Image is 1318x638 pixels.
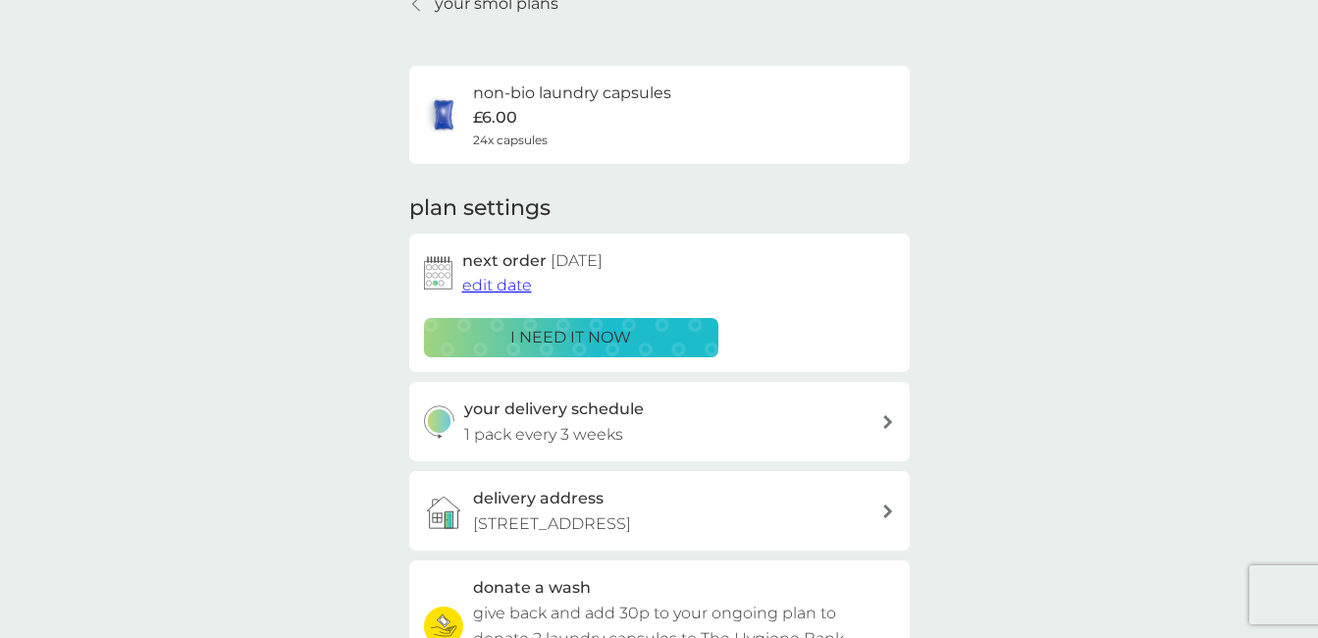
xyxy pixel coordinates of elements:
button: edit date [462,273,532,298]
button: your delivery schedule1 pack every 3 weeks [409,382,910,461]
img: non-bio laundry capsules [424,95,463,134]
p: [STREET_ADDRESS] [473,511,631,537]
h3: donate a wash [473,575,591,601]
p: i need it now [510,325,631,350]
h3: delivery address [473,486,604,511]
p: £6.00 [473,105,517,131]
h2: plan settings [409,193,551,224]
button: i need it now [424,318,718,357]
p: 1 pack every 3 weeks [464,422,623,448]
span: 24x capsules [473,131,548,149]
a: delivery address[STREET_ADDRESS] [409,471,910,551]
span: edit date [462,276,532,294]
h2: next order [462,248,603,274]
span: [DATE] [551,251,603,270]
h6: non-bio laundry capsules [473,80,671,106]
h3: your delivery schedule [464,397,644,422]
